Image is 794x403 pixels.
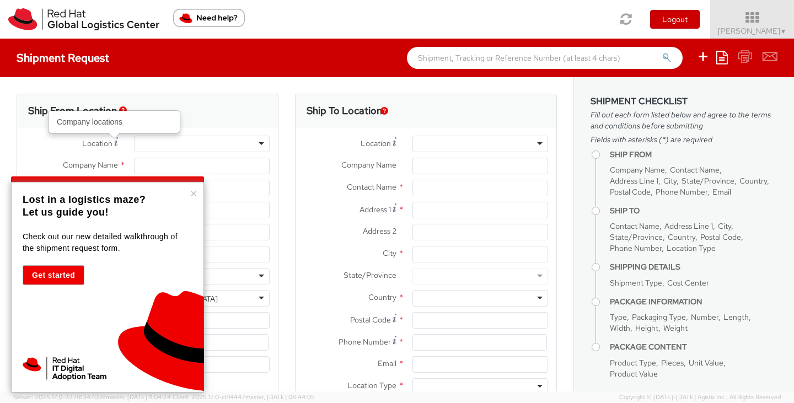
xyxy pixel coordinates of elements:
span: Unit Value [689,358,723,368]
span: Fields with asterisks (*) are required [591,134,777,145]
h4: Ship To [610,207,777,215]
h3: Ship To Location [307,105,382,116]
strong: Let us guide you! [23,207,109,218]
span: Postal Code [350,315,391,325]
span: Company Name [610,165,665,175]
span: Product Value [610,369,658,379]
span: Cost Center [667,278,709,288]
span: Fill out each form listed below and agree to the terms and conditions before submitting [591,109,777,131]
h4: Package Content [610,343,777,351]
span: Phone Number [656,187,707,197]
button: Logout [650,10,700,29]
span: Length [723,312,749,322]
span: Address 2 [363,226,396,236]
span: Postal Code [700,232,741,242]
span: Height [635,323,658,333]
span: Copyright © [DATE]-[DATE] Agistix Inc., All Rights Reserved [619,393,781,402]
span: Address 1 [360,205,391,214]
strong: Lost in a logistics maze? [23,194,146,205]
span: Phone Number [339,337,391,347]
span: State/Province [610,232,663,242]
span: Packaging Type [632,312,686,322]
span: Weight [663,323,688,333]
span: Location Type [667,243,716,253]
h3: Shipment Checklist [591,96,777,106]
span: Country [668,232,695,242]
span: Address Line 1 [664,221,713,231]
span: Phone Number [610,243,662,253]
input: Shipment, Tracking or Reference Number (at least 4 chars) [407,47,683,69]
span: Company Name [63,160,118,170]
span: Server: 2025.17.0-327f6347098 [13,393,171,401]
span: Type [610,312,627,322]
button: Get started [23,265,84,285]
span: Contact Name [347,182,396,192]
h4: Package Information [610,298,777,306]
span: Location [82,138,112,148]
span: Location Type [347,380,396,390]
span: ▼ [780,27,787,36]
span: Client: 2025.17.0-cb14447 [173,393,315,401]
span: State/Province [344,270,396,280]
span: Email [378,358,396,368]
span: Number [691,312,718,322]
p: Check out our new detailed walkthrough of the shipment request form. [23,231,190,254]
span: Company Name [341,160,396,170]
span: City [383,248,396,258]
span: Location [361,138,391,148]
h4: Shipping Details [610,263,777,271]
h4: Shipment Request [17,52,109,64]
span: Country [368,292,396,302]
span: Contact Name [670,165,720,175]
span: [PERSON_NAME] [718,26,787,36]
span: Postal Code [610,187,651,197]
span: Address Line 1 [610,176,658,186]
span: Shipment Type [610,278,662,288]
span: Contact Name [610,221,659,231]
span: Country [739,176,767,186]
img: rh-logistics-00dfa346123c4ec078e1.svg [8,8,159,30]
button: Need help? [173,9,245,27]
span: Pieces [661,358,684,368]
button: Close [190,188,197,199]
span: State/Province [682,176,734,186]
h4: Ship From [610,151,777,159]
span: City [718,221,731,231]
span: Width [610,323,630,333]
span: master, [DATE] 08:44:05 [245,393,315,401]
h3: Ship From Location [28,105,117,116]
span: Product Type [610,358,656,368]
div: Company locations [49,111,179,132]
span: City [663,176,677,186]
span: Email [712,187,731,197]
span: master, [DATE] 11:04:24 [106,393,171,401]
